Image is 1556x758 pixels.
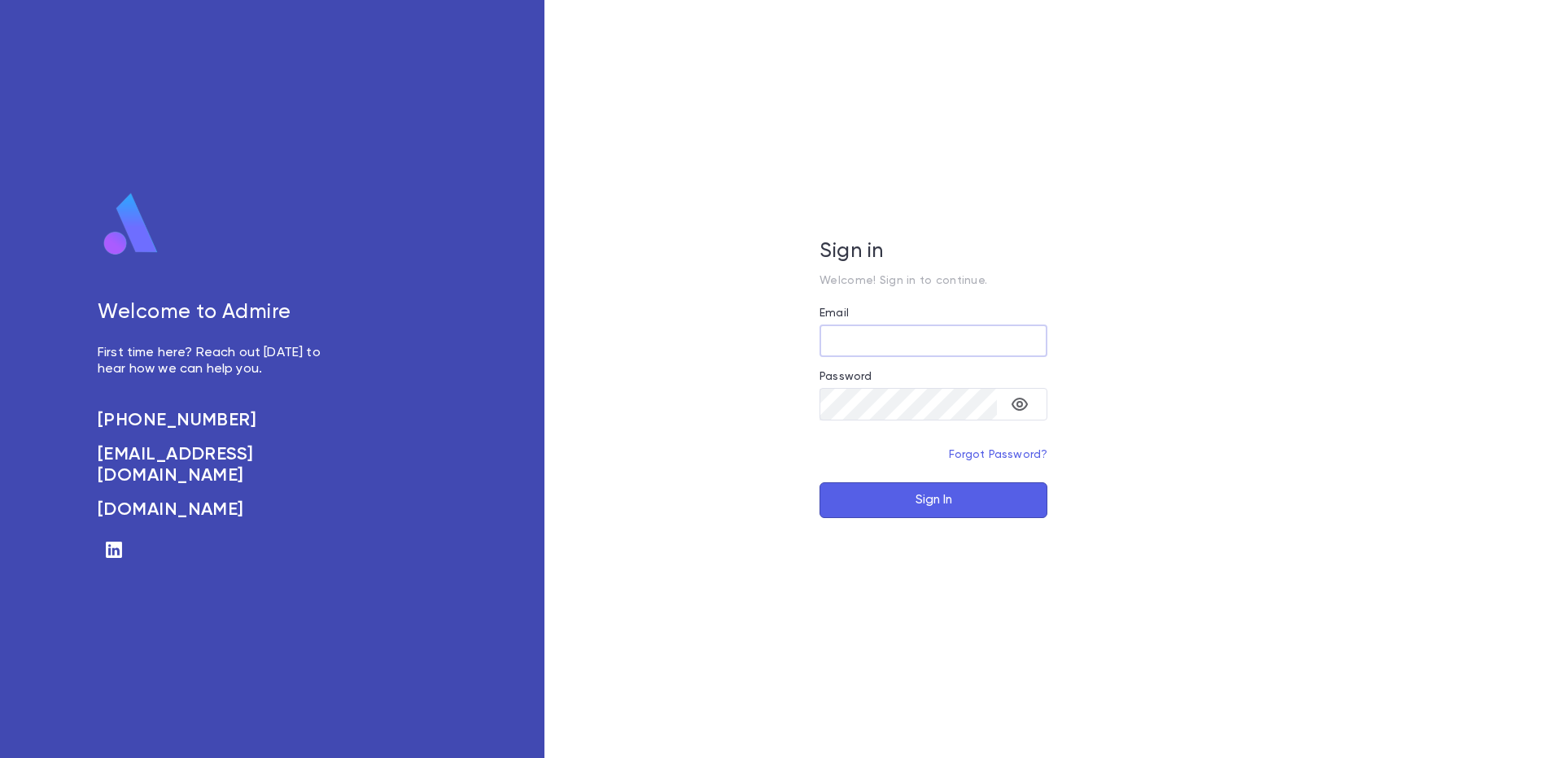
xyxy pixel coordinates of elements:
button: Sign In [820,482,1047,518]
a: [EMAIL_ADDRESS][DOMAIN_NAME] [98,444,339,486]
h5: Welcome to Admire [98,301,339,325]
label: Password [820,370,872,383]
h5: Sign in [820,240,1047,264]
a: [DOMAIN_NAME] [98,499,339,521]
label: Email [820,307,849,320]
p: First time here? Reach out [DATE] to hear how we can help you. [98,345,339,377]
a: [PHONE_NUMBER] [98,410,339,431]
a: Forgot Password? [949,449,1048,460]
button: toggle password visibility [1003,388,1036,420]
p: Welcome! Sign in to continue. [820,274,1047,287]
img: logo [98,192,164,257]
